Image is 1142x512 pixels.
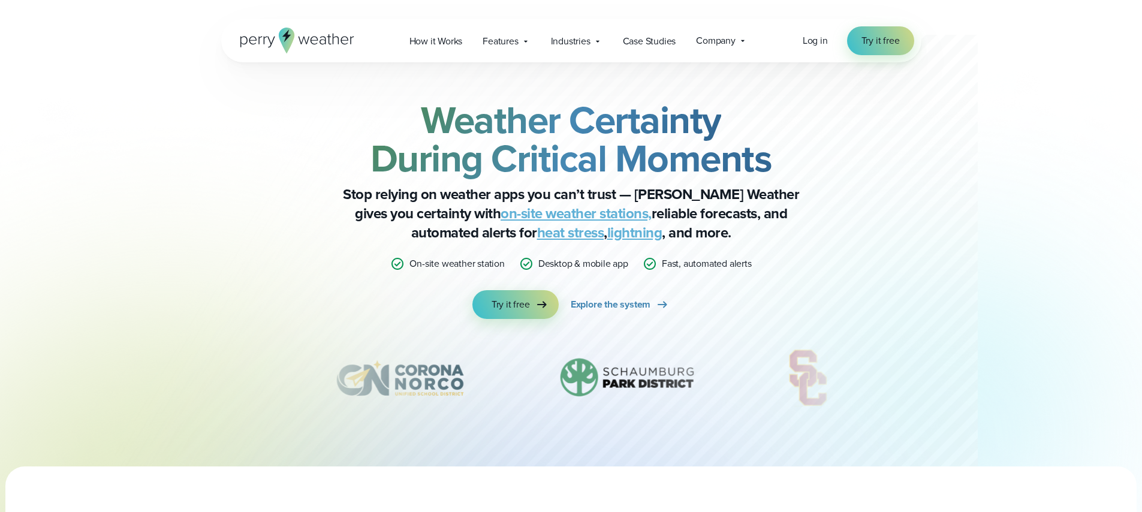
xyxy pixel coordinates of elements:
[571,290,670,319] a: Explore the system
[771,348,845,408] img: University-of-Southern-California-USC.svg
[332,185,811,242] p: Stop relying on weather apps you can’t trust — [PERSON_NAME] Weather gives you certainty with rel...
[483,34,518,49] span: Features
[623,34,676,49] span: Case Studies
[662,257,752,271] p: Fast, automated alerts
[472,290,559,319] a: Try it free
[315,348,485,408] img: Corona-Norco-Unified-School-District.svg
[543,348,713,408] div: 8 of 12
[409,257,504,271] p: On-site weather station
[803,34,828,47] span: Log in
[551,34,590,49] span: Industries
[370,92,772,186] strong: Weather Certainty During Critical Moments
[696,34,736,48] span: Company
[409,34,463,49] span: How it Works
[538,257,628,271] p: Desktop & mobile app
[613,29,686,53] a: Case Studies
[399,29,473,53] a: How it Works
[771,348,845,408] div: 9 of 12
[571,297,650,312] span: Explore the system
[537,222,604,243] a: heat stress
[803,34,828,48] a: Log in
[607,222,662,243] a: lightning
[492,297,530,312] span: Try it free
[847,26,914,55] a: Try it free
[315,348,485,408] div: 7 of 12
[281,348,861,414] div: slideshow
[501,203,652,224] a: on-site weather stations,
[861,34,900,48] span: Try it free
[543,348,713,408] img: Schaumburg-Park-District-1.svg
